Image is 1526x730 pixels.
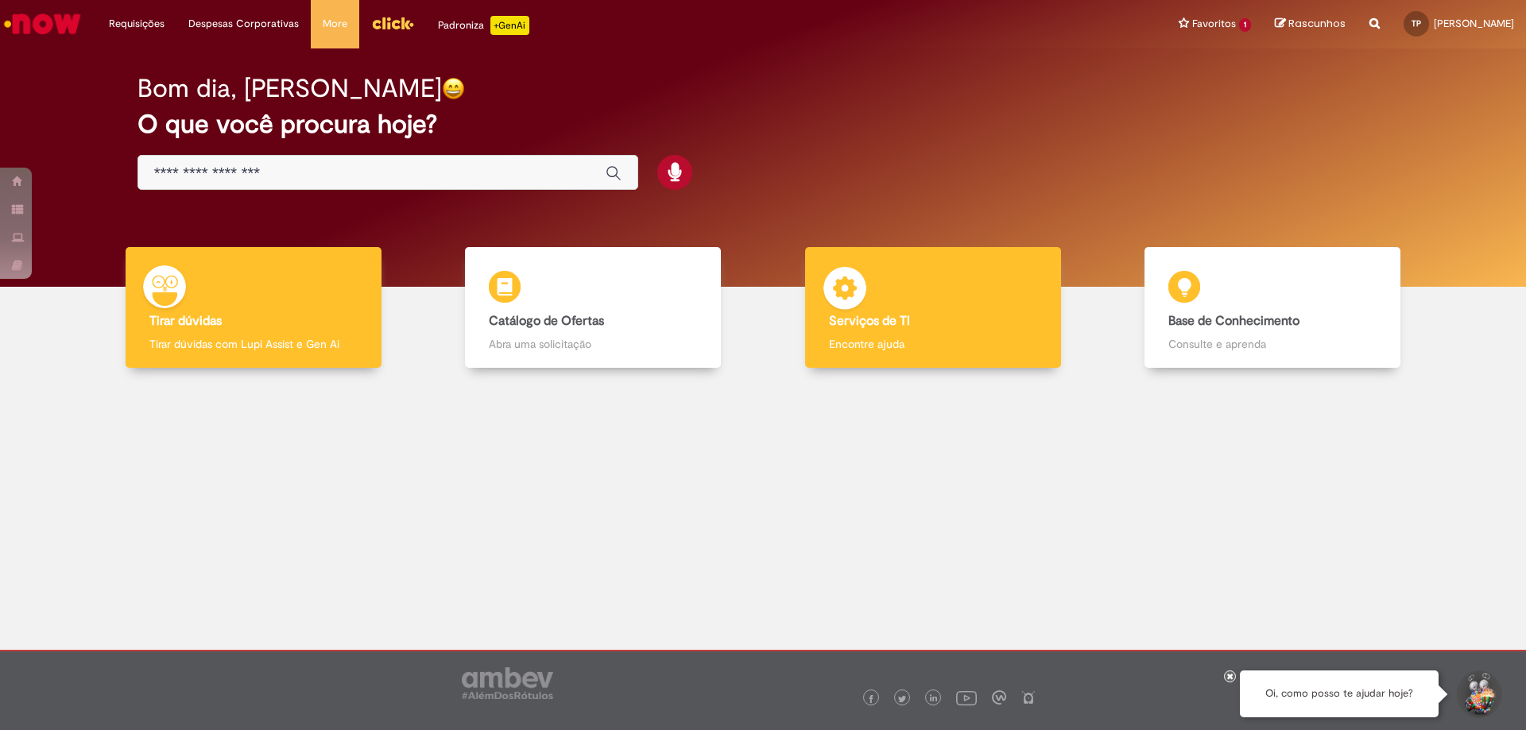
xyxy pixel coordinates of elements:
span: More [323,16,347,32]
h2: Bom dia, [PERSON_NAME] [137,75,442,102]
span: Rascunhos [1288,16,1346,31]
button: Iniciar Conversa de Suporte [1454,670,1502,718]
img: logo_footer_youtube.png [956,687,977,708]
p: Tirar dúvidas com Lupi Assist e Gen Ai [149,336,358,352]
img: logo_footer_linkedin.png [930,694,938,704]
div: Oi, como posso te ajudar hoje? [1240,670,1439,717]
h2: O que você procura hoje? [137,110,1389,138]
span: [PERSON_NAME] [1434,17,1514,30]
span: Requisições [109,16,165,32]
div: Padroniza [438,16,529,35]
img: logo_footer_naosei.png [1021,690,1036,705]
span: Despesas Corporativas [188,16,299,32]
img: logo_footer_facebook.png [867,695,875,703]
a: Serviços de TI Encontre ajuda [763,247,1103,369]
img: logo_footer_ambev_rotulo_gray.png [462,667,553,699]
img: logo_footer_workplace.png [992,690,1006,705]
img: ServiceNow [2,8,83,40]
b: Tirar dúvidas [149,313,222,329]
img: happy-face.png [442,77,465,100]
span: 1 [1239,18,1251,32]
span: TP [1412,18,1421,29]
p: Abra uma solicitação [489,336,697,352]
p: +GenAi [490,16,529,35]
span: Favoritos [1192,16,1236,32]
p: Encontre ajuda [829,336,1037,352]
p: Consulte e aprenda [1168,336,1377,352]
a: Catálogo de Ofertas Abra uma solicitação [424,247,764,369]
b: Base de Conhecimento [1168,313,1299,329]
img: click_logo_yellow_360x200.png [371,11,414,35]
a: Tirar dúvidas Tirar dúvidas com Lupi Assist e Gen Ai [83,247,424,369]
a: Base de Conhecimento Consulte e aprenda [1103,247,1443,369]
a: Rascunhos [1275,17,1346,32]
img: logo_footer_twitter.png [898,695,906,703]
b: Serviços de TI [829,313,910,329]
b: Catálogo de Ofertas [489,313,604,329]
